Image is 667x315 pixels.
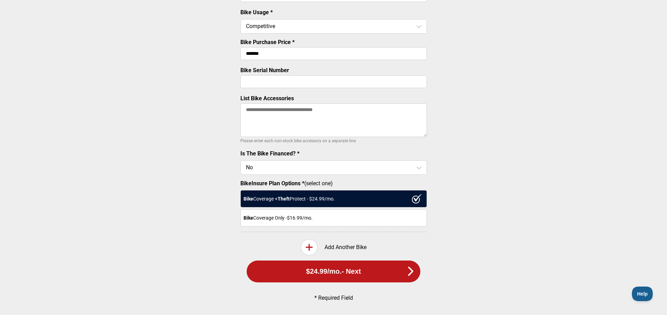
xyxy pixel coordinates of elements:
strong: Theft [278,196,290,202]
strong: BikeInsure Plan Options * [240,180,304,187]
label: Bike Serial Number [240,67,289,74]
label: Is The Bike Financed? * [240,150,299,157]
button: $24.99/mo.- Next [247,261,420,282]
span: /mo. [327,267,341,275]
div: Coverage Only - $16.99 /mo. [240,209,427,227]
label: (select one) [240,180,427,187]
label: Bike Purchase Price * [240,39,295,45]
div: Coverage + Protect - $ 24.99 /mo. [240,190,427,207]
strong: Bike [244,196,253,202]
iframe: Toggle Customer Support [632,287,653,301]
strong: Bike [244,215,253,221]
p: * Required Field [252,295,415,301]
img: ux1sgP1Haf775SAghJI38DyDlYP+32lKFAAAAAElFTkSuQmCC [412,194,422,204]
label: Bike Usage * [240,9,273,16]
p: Please enter each non-stock bike accessory on a separate line [240,137,427,145]
label: List Bike Accessories [240,95,294,102]
div: Add Another Bike [240,239,427,255]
